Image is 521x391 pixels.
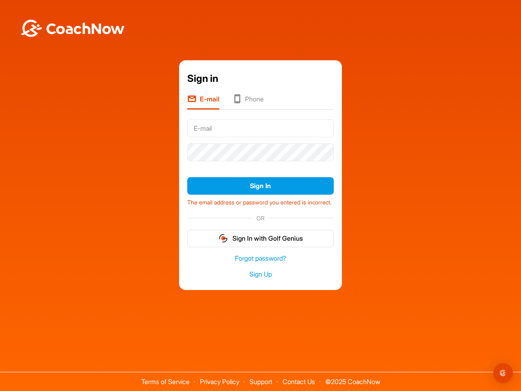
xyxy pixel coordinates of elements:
[252,214,269,222] span: OR
[141,378,190,386] a: Terms of Service
[232,94,264,110] li: Phone
[200,378,239,386] a: Privacy Policy
[493,363,513,383] div: Open Intercom Messenger
[187,94,219,110] li: E-mail
[218,233,228,243] img: gg_logo
[187,119,334,137] input: E-mail
[187,177,334,195] button: Sign In
[187,230,334,247] button: Sign In with Golf Genius
[282,378,315,386] a: Contact Us
[321,372,384,385] span: © 2025 CoachNow
[187,270,334,279] a: Sign Up
[187,71,334,86] div: Sign in
[187,195,334,207] div: The email address or password you entered is incorrect.
[20,20,125,37] img: BwLJSsUCoWCh5upNqxVrqldRgqLPVwmV24tXu5FoVAoFEpwwqQ3VIfuoInZCoVCoTD4vwADAC3ZFMkVEQFDAAAAAElFTkSuQmCC
[187,254,334,263] a: Forgot password?
[250,378,272,386] a: Support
